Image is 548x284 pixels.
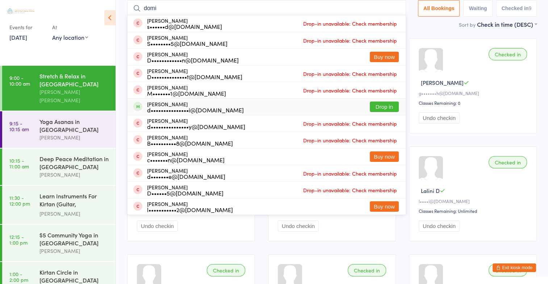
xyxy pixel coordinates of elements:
[489,264,527,276] div: Checked in
[301,18,399,29] span: Drop-in unavailable: Check membership
[419,198,529,204] div: l••••i@[DOMAIN_NAME]
[39,268,109,284] div: Kirtan Circle in [GEOGRAPHIC_DATA]
[52,33,88,41] div: Any location
[421,79,464,86] span: [PERSON_NAME]
[419,220,460,232] button: Undo checkin
[301,168,399,179] span: Drop-in unavailable: Check membership
[207,264,245,276] div: Checked in
[147,85,226,96] div: [PERSON_NAME]
[147,18,222,29] div: [PERSON_NAME]
[147,173,225,179] div: d•••••••e@[DOMAIN_NAME]
[528,5,531,11] div: 9
[147,134,233,146] div: [PERSON_NAME]
[147,23,222,29] div: s••••••d@[DOMAIN_NAME]
[9,234,28,245] time: 12:15 - 1:00 pm
[39,133,109,142] div: [PERSON_NAME]
[39,88,109,104] div: [PERSON_NAME] [PERSON_NAME]
[459,21,476,28] label: Sort by
[493,263,536,272] button: Exit kiosk mode
[2,225,116,261] a: 12:15 -1:00 pm$5 Community Yoga in [GEOGRAPHIC_DATA][PERSON_NAME]
[39,210,109,218] div: [PERSON_NAME]
[301,135,399,146] span: Drop-in unavailable: Check membership
[147,124,245,129] div: d•••••••••••••••y@[DOMAIN_NAME]
[147,40,227,46] div: S••••••••5@[DOMAIN_NAME]
[2,111,116,148] a: 9:15 -10:15 amYoga Asanas in [GEOGRAPHIC_DATA][PERSON_NAME]
[39,72,109,88] div: Stretch & Relax in [GEOGRAPHIC_DATA]
[147,35,227,46] div: [PERSON_NAME]
[147,101,244,113] div: [PERSON_NAME]
[9,158,29,169] time: 10:15 - 11:00 am
[9,33,27,41] a: [DATE]
[147,90,226,96] div: M•••••••1@[DOMAIN_NAME]
[39,247,109,255] div: [PERSON_NAME]
[301,68,399,79] span: Drop-in unavailable: Check membership
[301,185,399,195] span: Drop-in unavailable: Check membership
[278,220,319,232] button: Undo checkin
[9,120,29,132] time: 9:15 - 10:15 am
[370,102,399,112] button: Drop in
[147,74,242,79] div: D••••••••••••••t@[DOMAIN_NAME]
[477,20,537,28] div: Check in time (DESC)
[147,118,245,129] div: [PERSON_NAME]
[147,190,223,196] div: D••••••5@[DOMAIN_NAME]
[147,184,223,196] div: [PERSON_NAME]
[9,195,30,206] time: 11:30 - 12:00 pm
[2,149,116,185] a: 10:15 -11:00 amDeep Peace Meditation in [GEOGRAPHIC_DATA][PERSON_NAME]
[147,201,233,212] div: [PERSON_NAME]
[147,57,239,63] div: D••••••••••••n@[DOMAIN_NAME]
[370,52,399,62] button: Buy now
[147,207,233,212] div: l•••••••••••2@[DOMAIN_NAME]
[39,231,109,247] div: $5 Community Yoga in [GEOGRAPHIC_DATA]
[301,85,399,96] span: Drop-in unavailable: Check membership
[52,21,88,33] div: At
[147,157,225,163] div: c•••••••n@[DOMAIN_NAME]
[301,35,399,46] span: Drop-in unavailable: Check membership
[9,75,30,86] time: 9:00 - 10:00 am
[147,107,244,113] div: d•••••••••••••••i@[DOMAIN_NAME]
[301,118,399,129] span: Drop-in unavailable: Check membership
[489,48,527,60] div: Checked in
[147,168,225,179] div: [PERSON_NAME]
[419,208,529,214] div: Classes Remaining: Unlimited
[348,264,386,276] div: Checked in
[39,117,109,133] div: Yoga Asanas in [GEOGRAPHIC_DATA]
[419,90,529,96] div: g•••••••h@[DOMAIN_NAME]
[9,21,45,33] div: Events for
[419,100,529,106] div: Classes Remaining: 0
[2,66,116,111] a: 9:00 -10:00 amStretch & Relax in [GEOGRAPHIC_DATA][PERSON_NAME] [PERSON_NAME]
[39,192,109,210] div: Learn Instruments For Kirtan (Guitar, Harmonium, U...
[7,8,34,14] img: Australian School of Meditation & Yoga (Gold Coast)
[147,68,242,79] div: [PERSON_NAME]
[39,171,109,179] div: [PERSON_NAME]
[419,112,460,124] button: Undo checkin
[147,51,239,63] div: [PERSON_NAME]
[370,201,399,212] button: Buy now
[2,186,116,224] a: 11:30 -12:00 pmLearn Instruments For Kirtan (Guitar, Harmonium, U...[PERSON_NAME]
[421,187,440,194] span: Lalini D
[39,155,109,171] div: Deep Peace Meditation in [GEOGRAPHIC_DATA]
[147,140,233,146] div: B••••••••••8@[DOMAIN_NAME]
[147,151,225,163] div: [PERSON_NAME]
[137,220,178,232] button: Undo checkin
[489,156,527,168] div: Checked in
[370,151,399,162] button: Buy now
[9,271,28,283] time: 1:00 - 2:00 pm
